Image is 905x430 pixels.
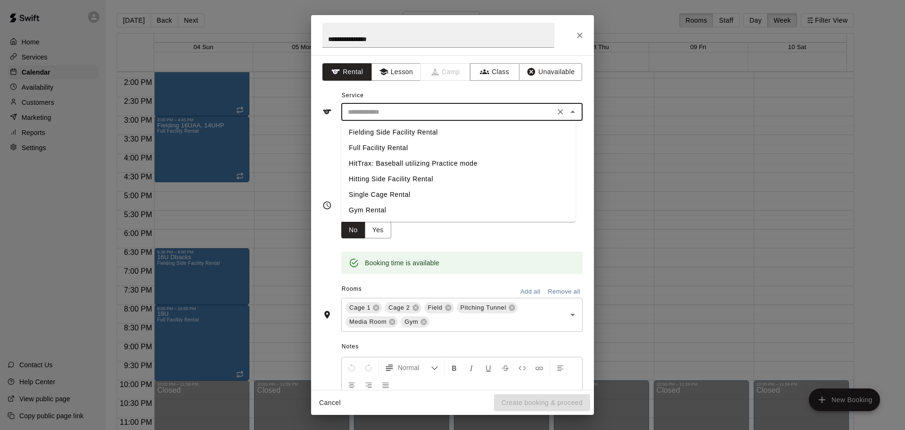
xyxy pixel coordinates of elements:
button: Remove all [545,285,583,299]
button: Clear [554,105,567,118]
span: Service [342,92,364,99]
button: Insert Link [531,359,547,376]
button: Formatting Options [381,359,442,376]
button: Rental [322,63,372,81]
span: Camps can only be created in the Services page [421,63,470,81]
div: Gym [401,316,429,328]
button: Center Align [344,376,360,393]
span: Pitching Tunnel [457,303,510,312]
button: Close [571,27,588,44]
button: Insert Code [514,359,530,376]
button: Add all [515,285,545,299]
button: Redo [361,359,377,376]
li: HitTrax: Baseball utilizing Practice mode [341,156,576,171]
span: Media Room [346,317,390,327]
div: Pitching Tunnel [457,302,518,313]
button: Lesson [371,63,421,81]
li: Gym Rental [341,202,576,218]
div: outlined button group [341,221,391,239]
svg: Rooms [322,310,332,320]
button: Class [470,63,519,81]
button: No [341,221,365,239]
div: Cage 1 [346,302,382,313]
button: Justify Align [378,376,394,393]
span: Notes [342,339,583,354]
span: Cage 1 [346,303,374,312]
button: Open [566,308,579,321]
button: Right Align [361,376,377,393]
button: Format Strikethrough [497,359,513,376]
button: Cancel [315,394,345,412]
button: Undo [344,359,360,376]
div: Booking time is available [365,254,439,271]
li: Hitting Side Facility Rental [341,171,576,187]
button: Format Bold [446,359,462,376]
button: Unavailable [519,63,582,81]
div: Cage 2 [385,302,421,313]
button: Left Align [552,359,568,376]
span: Field [424,303,446,312]
li: Fielding Side Facility Rental [341,125,576,140]
span: Rooms [342,286,362,292]
span: Gym [401,317,422,327]
button: Close [566,105,579,118]
span: Normal [398,363,431,372]
button: Format Underline [480,359,496,376]
button: Format Italics [463,359,479,376]
span: Cage 2 [385,303,413,312]
svg: Timing [322,201,332,210]
button: Yes [365,221,391,239]
svg: Service [322,107,332,117]
li: Full Facility Rental [341,140,576,156]
div: Field [424,302,454,313]
div: Media Room [346,316,398,328]
li: Single Cage Rental [341,187,576,202]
